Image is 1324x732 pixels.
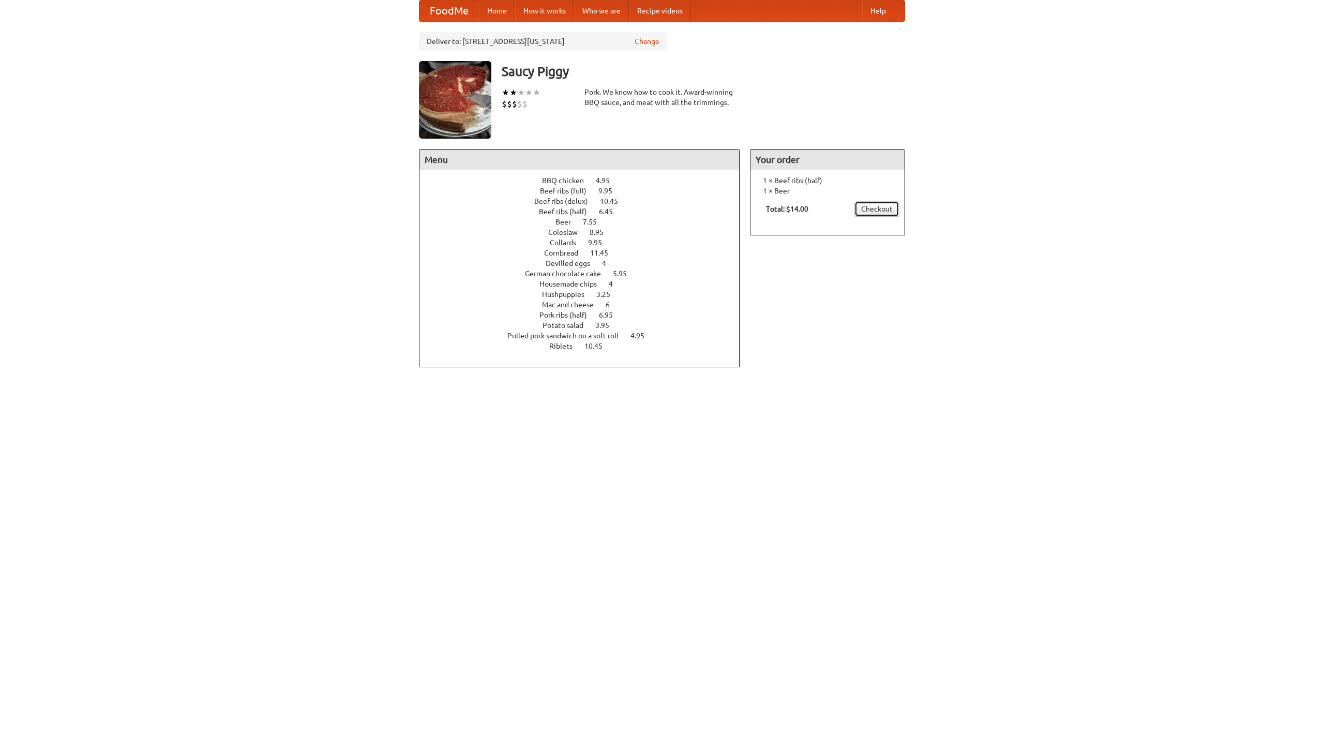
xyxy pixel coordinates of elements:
a: Beer 7.55 [555,218,616,226]
h3: Saucy Piggy [502,61,905,82]
li: ★ [517,87,525,98]
li: $ [502,98,507,110]
a: Pulled pork sandwich on a soft roll 4.95 [507,332,664,340]
span: Potato salad [543,321,594,330]
a: Collards 9.95 [550,238,621,247]
span: Beef ribs (half) [539,207,597,216]
span: Devilled eggs [546,259,600,267]
img: angular.jpg [419,61,491,139]
span: German chocolate cake [525,270,611,278]
span: 6.95 [599,311,623,319]
span: Cornbread [544,249,589,257]
h4: Your order [750,150,905,170]
li: ★ [533,87,540,98]
a: Pork ribs (half) 6.95 [539,311,632,319]
a: Who we are [574,1,629,21]
span: Collards [550,238,586,247]
span: Housemade chips [539,280,607,288]
span: Beef ribs (delux) [534,197,598,205]
a: Devilled eggs 4 [546,259,625,267]
a: Beef ribs (full) 9.95 [540,187,631,195]
li: $ [507,98,512,110]
a: Beef ribs (half) 6.45 [539,207,632,216]
div: Deliver to: [STREET_ADDRESS][US_STATE] [419,32,667,51]
li: $ [517,98,522,110]
a: Checkout [854,201,899,217]
a: Home [479,1,515,21]
a: BBQ chicken 4.95 [542,176,629,185]
span: 7.55 [583,218,607,226]
span: 9.95 [588,238,612,247]
a: Change [635,36,659,47]
a: Hushpuppies 3.25 [542,290,629,298]
span: 6 [606,301,620,309]
li: ★ [502,87,509,98]
span: Beef ribs (full) [540,187,597,195]
b: Total: $14.00 [766,205,808,213]
li: $ [512,98,517,110]
span: 8.95 [590,228,614,236]
a: Help [862,1,894,21]
span: Riblets [549,342,583,350]
span: 11.45 [590,249,619,257]
span: Pork ribs (half) [539,311,597,319]
div: Pork. We know how to cook it. Award-winning BBQ sauce, and meat with all the trimmings. [584,87,740,108]
span: Hushpuppies [542,290,595,298]
span: BBQ chicken [542,176,594,185]
h4: Menu [419,150,739,170]
a: Mac and cheese 6 [542,301,629,309]
a: Recipe videos [629,1,691,21]
span: 3.25 [596,290,621,298]
span: 5.95 [613,270,637,278]
a: Coleslaw 8.95 [548,228,623,236]
span: 10.45 [584,342,613,350]
li: 1 × Beer [756,186,899,196]
li: 1 × Beef ribs (half) [756,175,899,186]
span: Pulled pork sandwich on a soft roll [507,332,629,340]
span: Coleslaw [548,228,588,236]
span: 4 [602,259,616,267]
a: FoodMe [419,1,479,21]
span: 6.45 [599,207,623,216]
span: Mac and cheese [542,301,604,309]
span: 10.45 [600,197,628,205]
a: Cornbread 11.45 [544,249,627,257]
a: Housemade chips 4 [539,280,632,288]
li: ★ [525,87,533,98]
li: ★ [509,87,517,98]
span: 3.95 [595,321,620,330]
a: How it works [515,1,574,21]
span: 4.95 [630,332,655,340]
span: Beer [555,218,581,226]
a: Beef ribs (delux) 10.45 [534,197,637,205]
span: 4.95 [596,176,620,185]
li: $ [522,98,528,110]
span: 4 [609,280,623,288]
a: German chocolate cake 5.95 [525,270,646,278]
a: Potato salad 3.95 [543,321,628,330]
a: Riblets 10.45 [549,342,622,350]
span: 9.95 [598,187,623,195]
